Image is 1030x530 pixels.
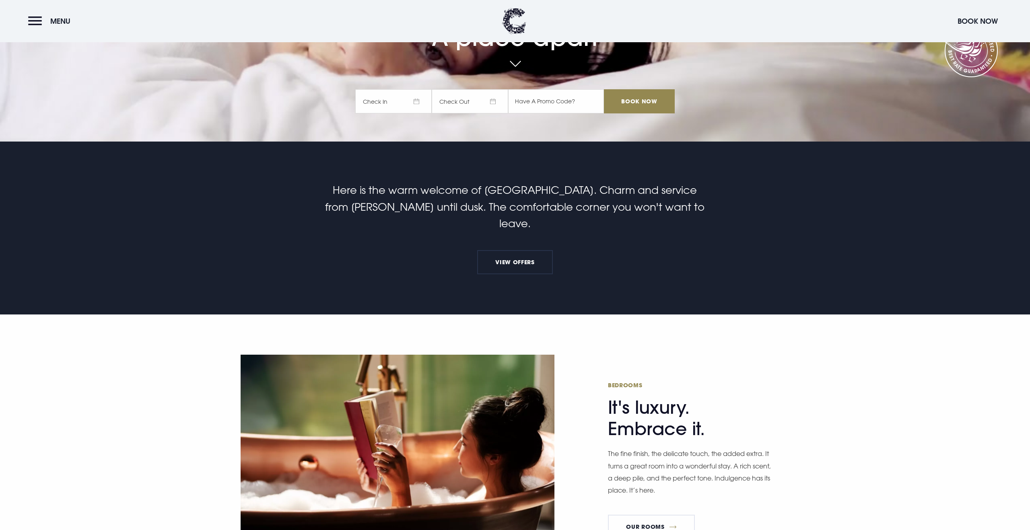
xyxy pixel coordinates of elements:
input: Have A Promo Code? [508,89,604,113]
p: The fine finish, the delicate touch, the added extra. It turns a great room into a wonderful stay... [608,448,773,497]
span: Check In [355,89,432,113]
img: Clandeboye Lodge [502,8,526,34]
button: Book Now [954,12,1002,30]
button: Menu [28,12,74,30]
span: Menu [50,16,70,26]
input: Book Now [604,89,675,113]
p: Here is the warm welcome of [GEOGRAPHIC_DATA]. Charm and service from [PERSON_NAME] until dusk. T... [323,182,707,232]
span: Bedrooms [608,381,765,389]
a: View Offers [477,250,553,274]
h2: It's luxury. Embrace it. [608,381,765,440]
span: Check Out [432,89,508,113]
